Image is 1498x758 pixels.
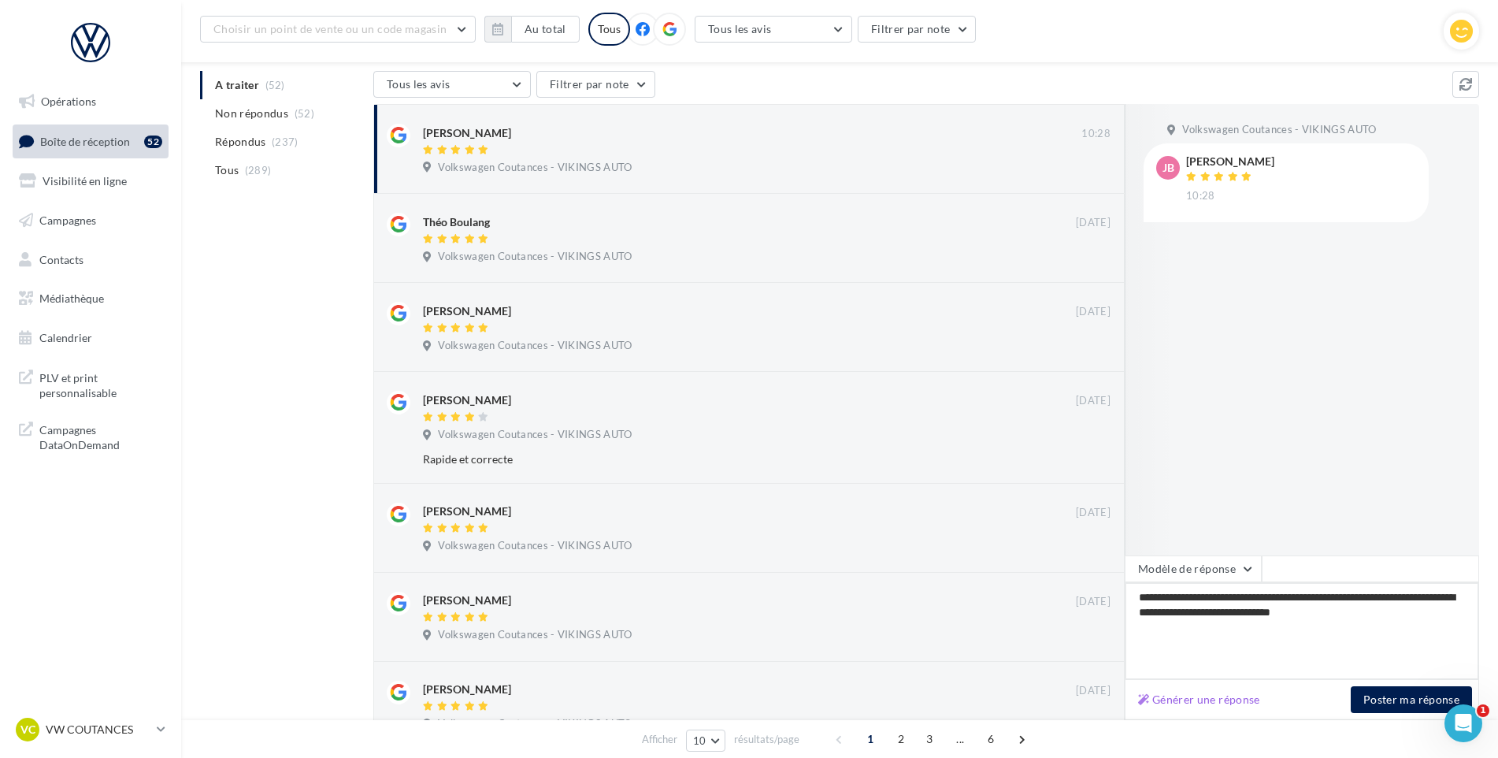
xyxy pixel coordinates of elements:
[9,124,172,158] a: Boîte de réception52
[686,730,726,752] button: 10
[438,339,632,353] span: Volkswagen Coutances - VIKINGS AUTO
[43,174,127,188] span: Visibilité en ligne
[858,16,977,43] button: Filtrer par note
[1076,305,1111,319] span: [DATE]
[438,428,632,442] span: Volkswagen Coutances - VIKINGS AUTO
[423,503,511,519] div: [PERSON_NAME]
[1132,690,1266,709] button: Générer une réponse
[9,204,172,237] a: Campagnes
[213,22,447,35] span: Choisir un point de vente ou un code magasin
[1059,336,1111,359] button: Ignorer
[642,732,677,747] span: Afficher
[1059,626,1111,648] button: Ignorer
[39,419,162,453] span: Campagnes DataOnDemand
[1162,160,1174,176] span: JB
[144,136,162,148] div: 52
[215,134,266,150] span: Répondus
[20,722,35,738] span: VC
[423,303,511,319] div: [PERSON_NAME]
[1059,247,1111,269] button: Ignorer
[511,16,580,43] button: Au total
[215,106,288,121] span: Non répondus
[947,726,973,752] span: ...
[1059,448,1111,470] button: Ignorer
[484,16,580,43] button: Au total
[39,214,96,227] span: Campagnes
[1059,715,1111,738] button: Ignorer
[39,331,92,344] span: Calendrier
[858,726,883,752] span: 1
[438,250,632,264] span: Volkswagen Coutances - VIKINGS AUTO
[387,77,451,91] span: Tous les avis
[9,243,172,277] a: Contacts
[888,726,914,752] span: 2
[9,85,172,118] a: Opérations
[695,16,852,43] button: Tous les avis
[438,628,632,642] span: Volkswagen Coutances - VIKINGS AUTO
[1076,216,1111,230] span: [DATE]
[978,726,1003,752] span: 6
[9,282,172,315] a: Médiathèque
[13,715,169,745] a: VC VW COUTANCES
[438,717,632,731] span: Volkswagen Coutances - VIKINGS AUTO
[245,164,272,176] span: (289)
[272,136,298,148] span: (237)
[1076,684,1111,698] span: [DATE]
[1351,686,1472,713] button: Poster ma réponse
[734,732,799,747] span: résultats/page
[215,162,239,178] span: Tous
[423,125,511,141] div: [PERSON_NAME]
[438,539,632,553] span: Volkswagen Coutances - VIKINGS AUTO
[200,16,476,43] button: Choisir un point de vente ou un code magasin
[1186,189,1215,203] span: 10:28
[693,734,706,747] span: 10
[39,252,83,266] span: Contacts
[423,682,511,697] div: [PERSON_NAME]
[1076,506,1111,520] span: [DATE]
[1081,127,1111,141] span: 10:28
[438,161,632,175] span: Volkswagen Coutances - VIKINGS AUTO
[1076,394,1111,408] span: [DATE]
[423,392,511,408] div: [PERSON_NAME]
[9,165,172,198] a: Visibilité en ligne
[423,214,490,230] div: Théo Boulang
[588,13,630,46] div: Tous
[1182,123,1376,137] span: Volkswagen Coutances - VIKINGS AUTO
[40,134,130,147] span: Boîte de réception
[9,413,172,459] a: Campagnes DataOnDemand
[46,722,150,738] p: VW COUTANCES
[423,451,1008,467] div: Rapide et correcte
[423,593,511,608] div: [PERSON_NAME]
[708,22,772,35] span: Tous les avis
[1059,158,1111,180] button: Ignorer
[373,71,531,98] button: Tous les avis
[1076,595,1111,609] span: [DATE]
[39,367,162,401] span: PLV et print personnalisable
[9,321,172,355] a: Calendrier
[39,292,104,305] span: Médiathèque
[536,71,655,98] button: Filtrer par note
[1477,704,1489,717] span: 1
[917,726,942,752] span: 3
[1186,156,1274,167] div: [PERSON_NAME]
[9,361,172,407] a: PLV et print personnalisable
[295,107,314,120] span: (52)
[41,95,96,108] span: Opérations
[1125,555,1262,582] button: Modèle de réponse
[1059,537,1111,559] button: Ignorer
[1444,704,1482,742] iframe: Intercom live chat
